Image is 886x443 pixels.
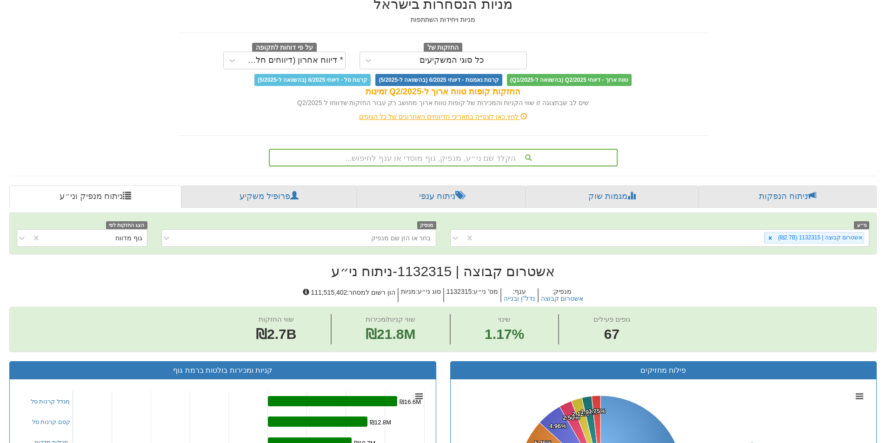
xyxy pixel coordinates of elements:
span: שינוי [498,315,511,323]
h3: קניות ומכירות בולטות ברמת גוף [17,366,429,375]
a: פרופיל משקיע [181,185,356,208]
div: החזקות קופות טווח ארוך ל-Q2/2025 זמינות [178,86,708,98]
span: ני״ע [854,221,869,229]
button: נדל"ן ובנייה [504,295,535,302]
tspan: ₪12.8M [370,419,391,426]
div: בחר או הזן שם מנפיק [371,233,431,243]
span: טווח ארוך - דיווחי Q2/2025 (בהשוואה ל-Q1/2025) [507,74,632,86]
div: שים לב שבתצוגה זו שווי הקניות והמכירות של קופות טווח ארוך מחושב רק עבור החזקות שדווחו ל Q2/2025 [178,98,708,107]
h5: מס' ני״ע : 1132315 [443,288,500,303]
span: 67 [593,324,630,344]
tspan: 1.92% [580,409,598,416]
h5: ענף : [500,288,538,303]
span: גופים פעילים [593,315,630,323]
button: אשטרום קבוצה [541,295,584,302]
a: קסם קרנות סל [32,418,70,425]
div: הקלד שם ני״ע, מנפיק, גוף מוסדי או ענף לחיפוש... [270,150,617,165]
a: מגדל קרנות סל [31,398,70,405]
span: הצג החזקות לפי [106,221,147,229]
span: על פי דוחות לתקופה [252,43,317,53]
tspan: 1.75% [588,408,606,415]
span: קרנות סל - דיווחי 6/2025 (בהשוואה ל-5/2025) [254,74,371,86]
span: ₪2.7B [256,326,296,342]
h5: מנפיק : [538,288,586,303]
span: 1.17% [485,324,524,344]
h5: הון רשום למסחר : 111,515,402 [300,288,398,303]
div: לחץ כאן לצפייה בתאריכי הדיווחים האחרונים של כל הגופים [171,112,715,121]
span: ₪21.8M [366,326,415,342]
span: שווי קניות/מכירות [366,315,415,323]
tspan: ₪16.6M [400,398,421,405]
div: כל סוגי המשקיעים [420,56,484,65]
h5: מניות ויחידות השתתפות [178,16,708,23]
a: מגמות שוק [526,185,698,208]
div: * דיווח אחרון (דיווחים חלקיים) [243,56,343,65]
a: ניתוח ענפי [357,185,526,208]
h3: פילוח מחזיקים [458,366,870,375]
a: ניתוח מנפיק וני״ע [9,185,181,208]
a: ניתוח הנפקות [699,185,877,208]
span: קרנות נאמנות - דיווחי 6/2025 (בהשוואה ל-5/2025) [375,74,502,86]
tspan: 4.96% [549,423,566,430]
tspan: 2.50% [563,414,580,421]
div: גוף מדווח [115,233,142,243]
span: החזקות של [424,43,463,53]
h5: סוג ני״ע : מניות [398,288,443,303]
span: מנפיק [417,221,436,229]
h2: אשטרום קבוצה | 1132315 - ניתוח ני״ע [9,264,877,279]
div: אשטרום קבוצה | 1132315 (₪2.7B) [775,232,864,243]
span: שווי החזקות [259,315,294,323]
tspan: 2.12% [572,410,589,417]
